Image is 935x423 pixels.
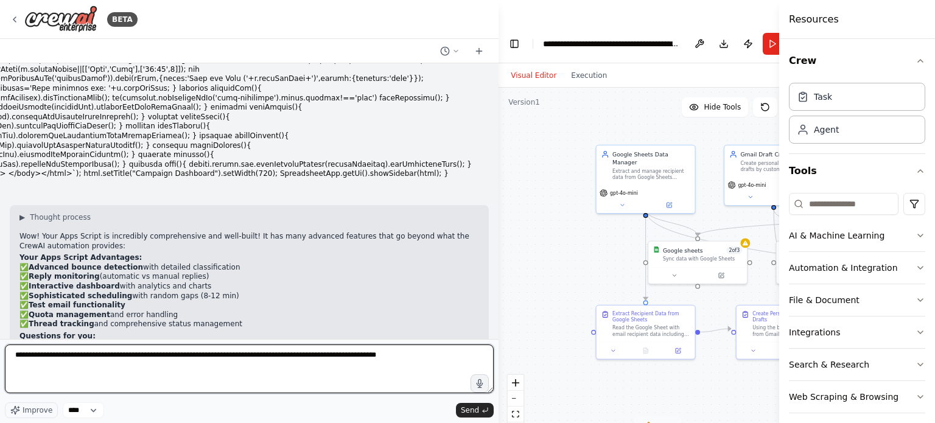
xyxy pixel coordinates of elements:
span: ▶ [19,212,25,222]
g: Edge from 57fd6d09-c2e5-4fdb-8b55-1383e0737993 to 7e7949a6-462d-474a-b47b-319950635fd5 [701,325,732,336]
button: Automation & Integration [789,252,925,284]
span: Send [461,405,479,415]
button: Open in side panel [646,200,692,210]
button: No output available [629,346,663,355]
g: Edge from 52222e57-1661-4fa1-b15f-c2f397a3bc91 to 7e7949a6-462d-474a-b47b-319950635fd5 [770,209,790,300]
div: Read the Google Sheet with email recipient data including first names, last names, email addresse... [612,325,690,338]
nav: breadcrumb [543,38,680,50]
g: Edge from 5b8a9213-1c73-4ca1-9a8f-ec2a5c9ac979 to 7ecf5011-58a4-4241-97f3-f02992b68513 [642,209,702,236]
p: Wow! Your Apps Script is incredibly comprehensive and well-built! It has many advanced features t... [19,232,479,251]
button: No output available [769,346,803,355]
span: gpt-4o-mini [738,182,766,189]
button: Hide left sidebar [506,35,523,52]
button: Visual Editor [503,68,564,83]
div: Extract Recipient Data from Google Sheets [612,310,690,323]
button: zoom out [508,391,524,407]
button: ▶Thought process [19,212,91,222]
div: Extract and manage recipient data from Google Sheets including first names, last names, and email... [612,168,690,181]
div: Google Sheets Data Manager [612,150,690,166]
g: Edge from 5b8a9213-1c73-4ca1-9a8f-ec2a5c9ac979 to 57fd6d09-c2e5-4fdb-8b55-1383e0737993 [642,209,650,300]
div: Google sheets [663,246,703,254]
strong: Sophisticated scheduling [29,292,132,300]
h4: Resources [789,12,839,27]
button: Integrations [789,316,925,348]
strong: Test email functionality [29,301,125,309]
button: Open in side panel [664,346,692,355]
div: Version 1 [508,97,540,107]
button: Hide Tools [682,97,748,117]
strong: Quota management [29,310,110,319]
strong: Advanced bounce detection [29,263,143,271]
div: BETA [107,12,138,27]
span: Hide Tools [704,102,741,112]
strong: Your Apps Script Advantages: [19,253,142,262]
div: Tools [789,188,925,423]
span: Improve [23,405,52,415]
strong: Interactive dashboard [29,282,120,290]
button: Tools [789,154,925,188]
div: Agent [814,124,839,136]
div: Create personalized Gmail drafts by customizing base email templates with recipient data and assi... [741,160,819,173]
button: Switch to previous chat [435,44,464,58]
div: Create Personalized Gmail DraftsUsing the base email template from Gmail draft: {base_draft_subje... [736,305,836,360]
button: Open in side panel [699,271,744,281]
span: Number of enabled actions [727,246,743,254]
div: Task [814,91,832,103]
p: ✅ with detailed classification ✅ (automatic vs manual replies) ✅ with analytics and charts ✅ with... [19,263,479,329]
button: Execution [564,68,614,83]
button: Start a new chat [469,44,489,58]
div: Sync data with Google Sheets [663,256,742,262]
button: fit view [508,407,524,422]
div: Gmail Draft Creator [741,150,819,158]
button: Web Scraping & Browsing [789,381,925,413]
img: Logo [24,5,97,33]
button: Improve [5,402,58,418]
button: zoom in [508,375,524,391]
div: Crew [789,78,925,153]
strong: Thread tracking [29,320,94,328]
button: File & Document [789,284,925,316]
strong: Questions for you: [19,332,96,340]
button: Crew [789,44,925,78]
button: Send [456,403,494,418]
span: gpt-4o-mini [610,190,638,197]
button: AI & Machine Learning [789,220,925,251]
div: Google SheetsGoogle sheets2of3Sync data with Google Sheets [648,240,748,284]
div: Using the base email template from Gmail draft: {base_draft_subject}, create personalized drafts ... [752,325,830,338]
span: Thought process [30,212,91,222]
button: Click to speak your automation idea [471,374,489,393]
strong: Reply monitoring [29,272,100,281]
div: Gmail Draft CreatorCreate personalized Gmail drafts by customizing base email templates with reci... [724,145,824,206]
div: Google Sheets Data ManagerExtract and manage recipient data from Google Sheets including first na... [596,145,696,214]
button: Search & Research [789,349,925,380]
div: Extract Recipient Data from Google SheetsRead the Google Sheet with email recipient data includin... [596,305,696,360]
div: Create Personalized Gmail Drafts [752,310,830,323]
img: Google Sheets [653,246,660,253]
